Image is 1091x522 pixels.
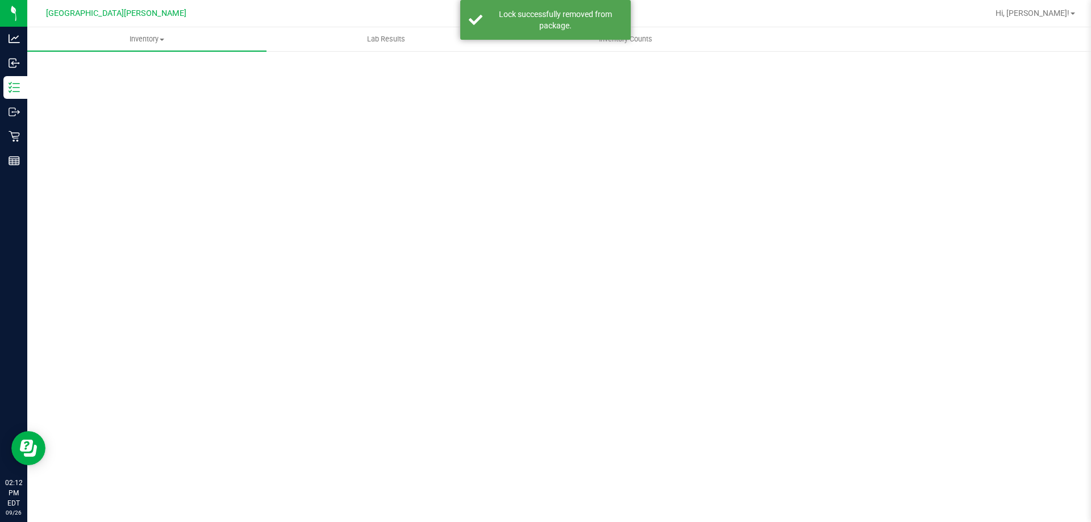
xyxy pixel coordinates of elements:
[266,27,506,51] a: Lab Results
[489,9,622,31] div: Lock successfully removed from package.
[27,27,266,51] a: Inventory
[352,34,420,44] span: Lab Results
[9,131,20,142] inline-svg: Retail
[5,478,22,508] p: 02:12 PM EDT
[9,155,20,166] inline-svg: Reports
[9,82,20,93] inline-svg: Inventory
[46,9,186,18] span: [GEOGRAPHIC_DATA][PERSON_NAME]
[9,33,20,44] inline-svg: Analytics
[996,9,1069,18] span: Hi, [PERSON_NAME]!
[9,57,20,69] inline-svg: Inbound
[27,34,266,44] span: Inventory
[9,106,20,118] inline-svg: Outbound
[5,508,22,517] p: 09/26
[11,431,45,465] iframe: Resource center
